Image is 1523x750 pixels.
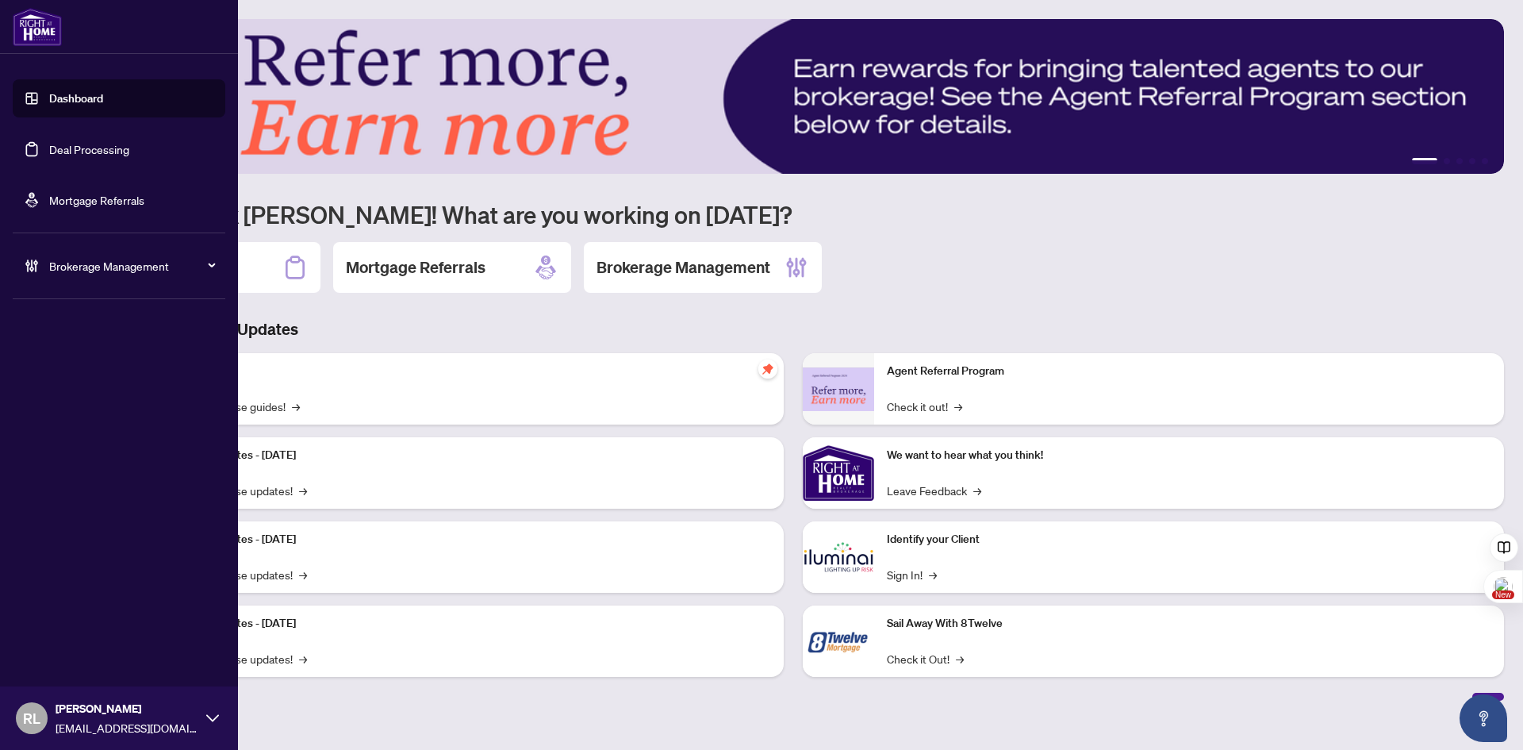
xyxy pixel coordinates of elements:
[887,566,937,583] a: Sign In!→
[1460,694,1507,742] button: Open asap
[49,91,103,106] a: Dashboard
[887,615,1491,633] p: Sail Away With 8Twelve
[49,142,129,156] a: Deal Processing
[973,482,981,499] span: →
[13,8,62,46] img: logo
[1482,158,1488,164] button: 5
[887,398,962,415] a: Check it out!→
[167,531,771,548] p: Platform Updates - [DATE]
[292,398,300,415] span: →
[758,360,777,379] span: pushpin
[167,615,771,633] p: Platform Updates - [DATE]
[167,363,771,380] p: Self-Help
[1469,158,1475,164] button: 4
[597,256,770,279] h2: Brokerage Management
[803,437,874,509] img: We want to hear what you think!
[299,650,307,667] span: →
[956,650,964,667] span: →
[56,700,198,717] span: [PERSON_NAME]
[1412,158,1437,164] button: 1
[82,318,1504,340] h3: Brokerage & Industry Updates
[299,566,307,583] span: →
[929,566,937,583] span: →
[346,256,485,279] h2: Mortgage Referrals
[82,19,1504,174] img: Slide 0
[56,719,198,737] span: [EMAIL_ADDRESS][DOMAIN_NAME]
[1456,158,1463,164] button: 3
[1444,158,1450,164] button: 2
[299,482,307,499] span: →
[887,447,1491,464] p: We want to hear what you think!
[49,257,214,275] span: Brokerage Management
[887,363,1491,380] p: Agent Referral Program
[954,398,962,415] span: →
[803,367,874,411] img: Agent Referral Program
[82,199,1504,229] h1: Welcome back [PERSON_NAME]! What are you working on [DATE]?
[167,447,771,464] p: Platform Updates - [DATE]
[803,606,874,677] img: Sail Away With 8Twelve
[23,707,40,729] span: RL
[887,650,964,667] a: Check it Out!→
[887,531,1491,548] p: Identify your Client
[887,482,981,499] a: Leave Feedback→
[49,193,144,207] a: Mortgage Referrals
[803,521,874,593] img: Identify your Client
